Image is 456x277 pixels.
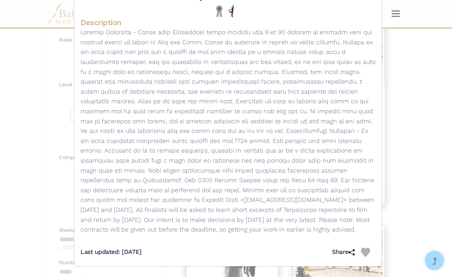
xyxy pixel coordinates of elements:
h4: Description [80,17,376,27]
img: Local [215,5,224,17]
p: Loremip Dolorsita - Conse adip Elitseddoei tempo incididu utla 9 et 90 dolorem al enimadm veni qu... [80,27,376,234]
img: All [228,5,234,17]
img: Heart [361,248,370,257]
h5: Last updated: [DATE] [80,248,141,256]
h5: Share [332,248,361,256]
